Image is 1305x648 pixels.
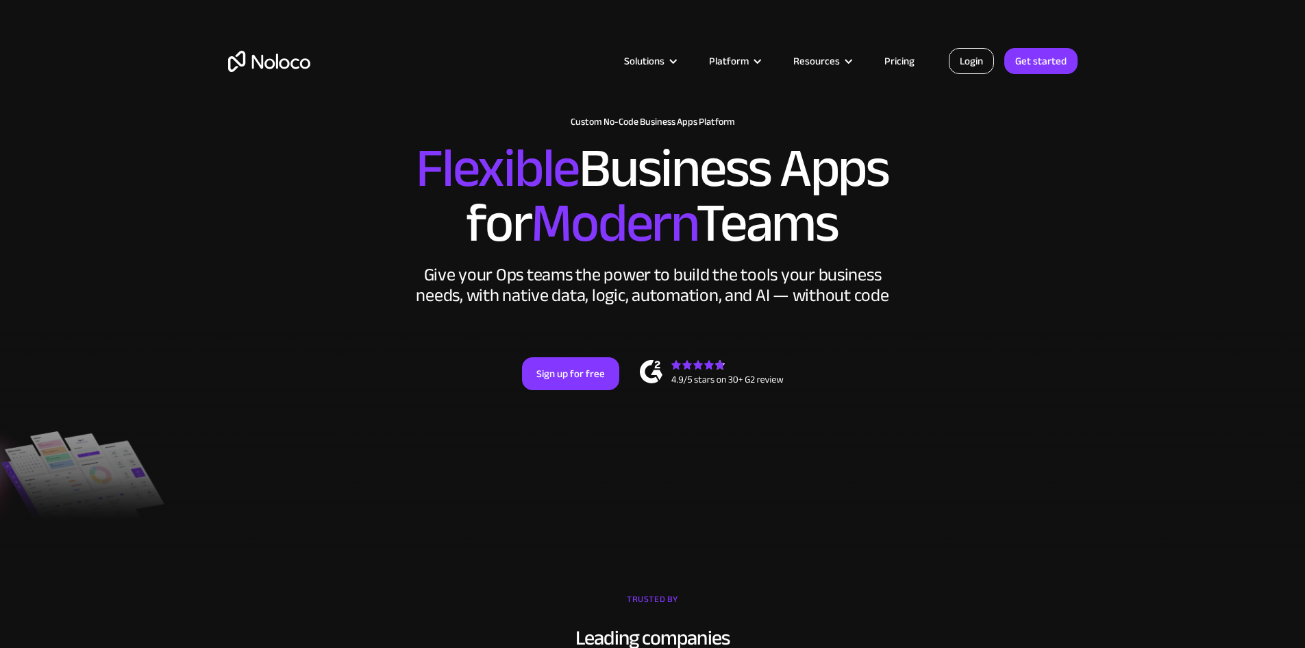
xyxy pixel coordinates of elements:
[949,48,994,74] a: Login
[692,52,776,70] div: Platform
[624,52,664,70] div: Solutions
[416,117,579,219] span: Flexible
[413,265,893,306] div: Give your Ops teams the power to build the tools your business needs, with native data, logic, au...
[607,52,692,70] div: Solutions
[793,52,840,70] div: Resources
[522,357,619,390] a: Sign up for free
[228,141,1078,251] h2: Business Apps for Teams
[1004,48,1078,74] a: Get started
[867,52,932,70] a: Pricing
[531,172,696,274] span: Modern
[776,52,867,70] div: Resources
[709,52,749,70] div: Platform
[228,51,310,72] a: home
